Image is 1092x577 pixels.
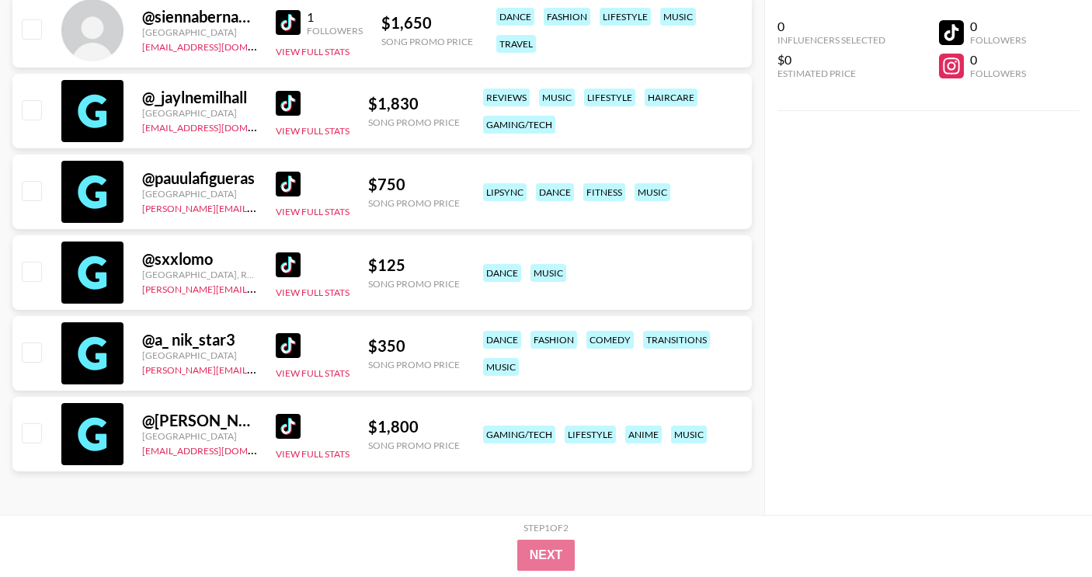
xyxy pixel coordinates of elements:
[142,26,257,38] div: [GEOGRAPHIC_DATA]
[368,417,460,436] div: $ 1,800
[523,522,569,534] div: Step 1 of 2
[970,68,1026,79] div: Followers
[600,8,651,26] div: lifestyle
[530,264,566,282] div: music
[536,183,574,201] div: dance
[276,125,350,137] button: View Full Stats
[381,36,473,47] div: Song Promo Price
[368,94,460,113] div: $ 1,830
[276,367,350,379] button: View Full Stats
[777,34,885,46] div: Influencers Selected
[276,206,350,217] button: View Full Stats
[643,331,710,349] div: transitions
[368,175,460,194] div: $ 750
[142,280,372,295] a: [PERSON_NAME][EMAIL_ADDRESS][DOMAIN_NAME]
[276,448,350,460] button: View Full Stats
[584,89,635,106] div: lifestyle
[777,52,885,68] div: $0
[276,172,301,196] img: TikTok
[483,116,555,134] div: gaming/tech
[777,19,885,34] div: 0
[142,269,257,280] div: [GEOGRAPHIC_DATA], Republic of
[142,88,257,107] div: @ _jaylnemilhall
[381,13,473,33] div: $ 1,650
[583,183,625,201] div: fitness
[586,331,634,349] div: comedy
[1014,499,1073,558] iframe: Drift Widget Chat Controller
[645,89,697,106] div: haircare
[671,426,707,443] div: music
[142,411,257,430] div: @ [PERSON_NAME]
[368,359,460,370] div: Song Promo Price
[530,331,577,349] div: fashion
[368,197,460,209] div: Song Promo Price
[276,46,350,57] button: View Full Stats
[142,249,257,269] div: @ sxxlomo
[142,38,298,53] a: [EMAIL_ADDRESS][DOMAIN_NAME]
[142,200,372,214] a: [PERSON_NAME][EMAIL_ADDRESS][DOMAIN_NAME]
[777,68,885,79] div: Estimated Price
[142,442,298,457] a: [EMAIL_ADDRESS][DOMAIN_NAME]
[368,116,460,128] div: Song Promo Price
[483,89,530,106] div: reviews
[307,25,363,36] div: Followers
[483,426,555,443] div: gaming/tech
[276,414,301,439] img: TikTok
[276,10,301,35] img: TikTok
[368,336,460,356] div: $ 350
[142,7,257,26] div: @ siennabernadini
[970,52,1026,68] div: 0
[565,426,616,443] div: lifestyle
[970,19,1026,34] div: 0
[307,9,363,25] div: 1
[483,331,521,349] div: dance
[276,91,301,116] img: TikTok
[625,426,662,443] div: anime
[483,358,519,376] div: music
[142,349,257,361] div: [GEOGRAPHIC_DATA]
[368,440,460,451] div: Song Promo Price
[544,8,590,26] div: fashion
[496,35,536,53] div: travel
[660,8,696,26] div: music
[142,169,257,188] div: @ pauulafigueras
[142,119,298,134] a: [EMAIL_ADDRESS][DOMAIN_NAME]
[483,264,521,282] div: dance
[142,188,257,200] div: [GEOGRAPHIC_DATA]
[142,430,257,442] div: [GEOGRAPHIC_DATA]
[142,330,257,349] div: @ a_ nik_star3
[517,540,576,571] button: Next
[142,361,372,376] a: [PERSON_NAME][EMAIL_ADDRESS][DOMAIN_NAME]
[142,107,257,119] div: [GEOGRAPHIC_DATA]
[276,333,301,358] img: TikTok
[276,252,301,277] img: TikTok
[276,287,350,298] button: View Full Stats
[368,278,460,290] div: Song Promo Price
[368,255,460,275] div: $ 125
[496,8,534,26] div: dance
[970,34,1026,46] div: Followers
[539,89,575,106] div: music
[483,183,527,201] div: lipsync
[635,183,670,201] div: music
